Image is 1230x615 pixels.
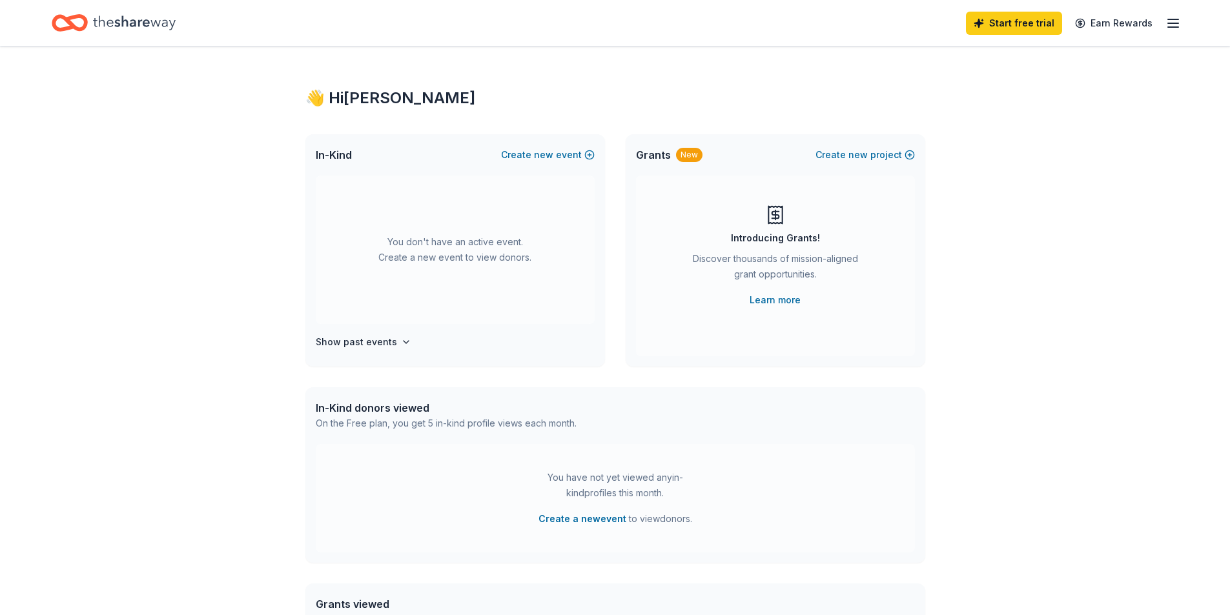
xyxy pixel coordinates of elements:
[848,147,868,163] span: new
[534,147,553,163] span: new
[688,251,863,287] div: Discover thousands of mission-aligned grant opportunities.
[535,470,696,501] div: You have not yet viewed any in-kind profiles this month.
[305,88,925,108] div: 👋 Hi [PERSON_NAME]
[501,147,595,163] button: Createnewevent
[966,12,1062,35] a: Start free trial
[316,400,577,416] div: In-Kind donors viewed
[316,176,595,324] div: You don't have an active event. Create a new event to view donors.
[1067,12,1160,35] a: Earn Rewards
[636,147,671,163] span: Grants
[815,147,915,163] button: Createnewproject
[538,511,692,527] span: to view donors .
[750,292,801,308] a: Learn more
[52,8,176,38] a: Home
[538,511,626,527] button: Create a newevent
[316,334,397,350] h4: Show past events
[316,416,577,431] div: On the Free plan, you get 5 in-kind profile views each month.
[731,230,820,246] div: Introducing Grants!
[316,596,569,612] div: Grants viewed
[676,148,702,162] div: New
[316,147,352,163] span: In-Kind
[316,334,411,350] button: Show past events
